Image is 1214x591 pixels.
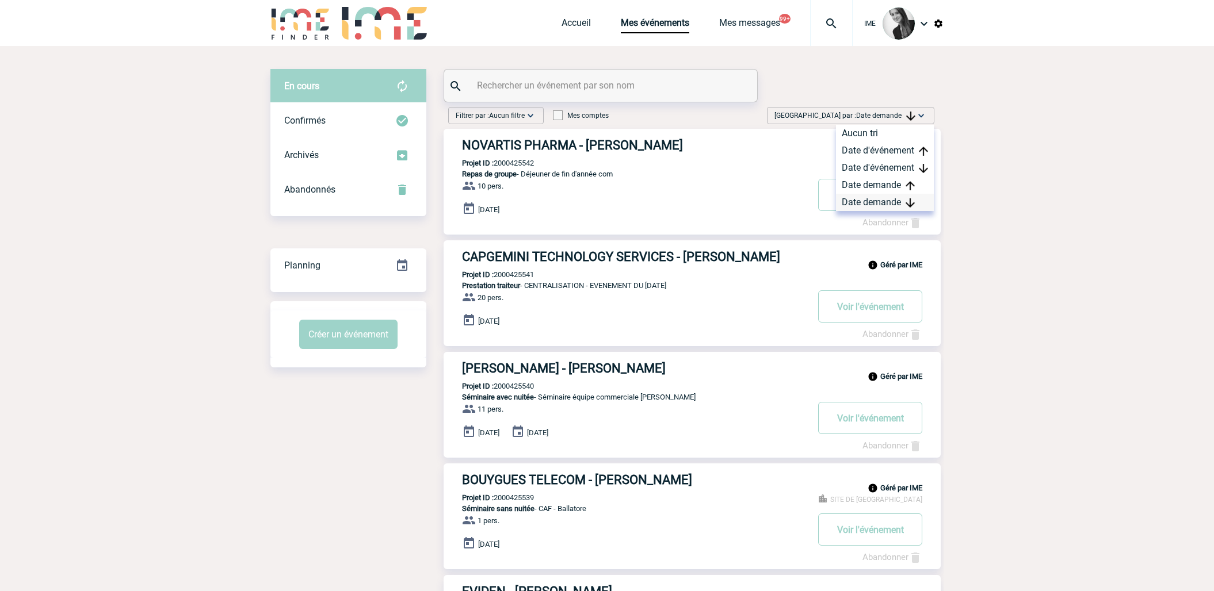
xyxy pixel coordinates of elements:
a: Abandonner [862,217,922,228]
a: CAPGEMINI TECHNOLOGY SERVICES - [PERSON_NAME] [444,250,941,264]
p: - CAF - Ballatore [444,504,807,513]
button: 99+ [779,14,791,24]
span: [GEOGRAPHIC_DATA] par : [774,110,915,121]
img: arrow_downward.png [919,164,928,173]
p: 2000425541 [444,270,534,279]
b: Projet ID : [462,159,494,167]
span: 10 pers. [478,182,503,190]
span: Date demande [856,112,915,120]
img: IME-Finder [270,7,330,40]
button: Voir l'événement [818,290,922,323]
span: Planning [284,260,320,271]
span: Repas de groupe [462,170,517,178]
p: 2000425540 [444,382,534,390]
b: Géré par IME [880,260,922,269]
h3: BOUYGUES TELECOM - [PERSON_NAME] [462,473,807,487]
a: [PERSON_NAME] - [PERSON_NAME] [444,361,941,375]
a: Mes événements [621,17,689,33]
button: Voir l'événement [818,402,922,434]
img: arrow_downward.png [906,112,915,121]
div: Date d'événement [836,142,934,159]
span: En cours [284,80,319,91]
span: Séminaire sans nuitée [462,504,535,513]
span: Séminaire avec nuitée [462,393,534,401]
a: Abandonner [862,440,922,451]
b: Projet ID : [462,270,494,279]
span: Aucun filtre [489,112,525,120]
span: Prestation traiteur [462,281,520,290]
a: Abandonner [862,329,922,339]
span: [DATE] [527,428,548,437]
img: info_black_24dp.svg [868,483,878,493]
h3: NOVARTIS PHARMA - [PERSON_NAME] [462,138,807,152]
img: arrow_upward.png [919,147,928,156]
div: Date demande [836,194,934,211]
span: Archivés [284,149,319,160]
h3: CAPGEMINI TECHNOLOGY SERVICES - [PERSON_NAME] [462,250,807,264]
img: arrow_upward.png [906,181,915,190]
span: [DATE] [478,428,499,437]
button: Voir l'événement [818,179,922,211]
p: - CENTRALISATION - EVENEMENT DU [DATE] [444,281,807,290]
a: Accueil [562,17,591,33]
b: Géré par IME [880,483,922,492]
img: info_black_24dp.svg [868,260,878,270]
div: Date d'événement [836,159,934,176]
span: [DATE] [478,317,499,325]
span: Confirmés [284,115,326,126]
b: Géré par IME [880,372,922,381]
img: baseline_expand_more_white_24dp-b.png [915,110,927,121]
span: [DATE] [478,540,499,548]
p: 2000425542 [444,159,534,167]
span: 20 pers. [478,293,503,302]
div: Retrouvez ici tous vos événements annulés [270,172,426,207]
h3: [PERSON_NAME] - [PERSON_NAME] [462,361,807,375]
p: - Déjeuner de fin d'année com [444,170,807,178]
button: Créer un événement [299,320,398,349]
div: Retrouvez ici tous les événements que vous avez décidé d'archiver [270,138,426,172]
div: Retrouvez ici tous vos évènements avant confirmation [270,69,426,103]
p: - Séminaire équipe commerciale [PERSON_NAME] [444,393,807,401]
a: Planning [270,248,426,282]
p: 2000425539 [444,493,534,502]
img: arrow_downward.png [906,198,915,208]
img: 101050-0.jpg [883,7,915,40]
b: Projet ID : [462,382,494,390]
a: BOUYGUES TELECOM - [PERSON_NAME] [444,473,941,487]
a: Mes messages [719,17,780,33]
input: Rechercher un événement par son nom [474,77,730,94]
span: Filtrer par : [456,110,525,121]
button: Voir l'événement [818,513,922,546]
p: SITE DE BOULOGNE-BILLANCOURT [818,493,922,504]
span: 11 pers. [478,405,503,413]
b: Projet ID : [462,493,494,502]
span: Abandonnés [284,184,335,195]
a: NOVARTIS PHARMA - [PERSON_NAME] [444,138,941,152]
img: baseline_expand_more_white_24dp-b.png [525,110,536,121]
div: Date demande [836,176,934,194]
span: [DATE] [478,205,499,214]
img: business-24-px-g.png [818,493,828,504]
a: Abandonner [862,552,922,562]
img: info_black_24dp.svg [868,371,878,382]
span: IME [864,20,876,28]
span: 1 pers. [478,516,499,525]
div: Aucun tri [836,125,934,142]
div: Retrouvez ici tous vos événements organisés par date et état d'avancement [270,248,426,283]
label: Mes comptes [553,112,609,120]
